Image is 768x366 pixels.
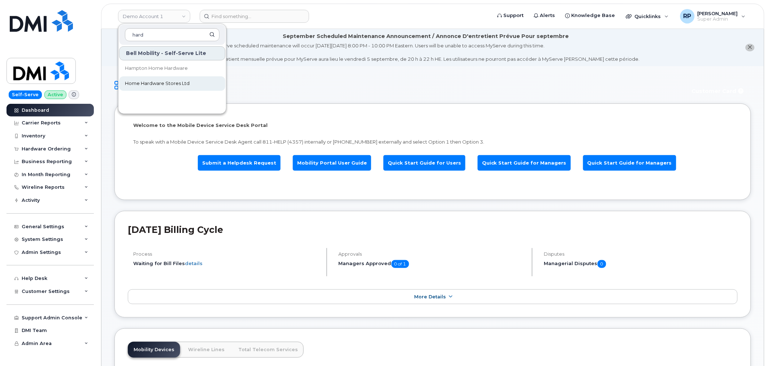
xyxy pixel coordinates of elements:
a: Mobility Devices [128,342,180,358]
a: Quick Start Guide for Managers [478,155,571,171]
span: 0 [598,260,606,268]
h4: Disputes [544,251,738,257]
h5: Managers Approved [339,260,526,268]
a: Quick Start Guide for Users [383,155,465,171]
a: Total Telecom Services [233,342,304,358]
h5: Managerial Disputes [544,260,738,268]
input: Search [125,28,220,41]
h2: [DATE] Billing Cycle [128,224,738,235]
p: To speak with a Mobile Device Service Desk Agent call 811-HELP (4357) internally or [PHONE_NUMBER... [133,139,732,145]
a: Home Hardware Stores Ltd [119,76,225,91]
h4: Approvals [339,251,526,257]
a: Wireline Lines [182,342,230,358]
li: Waiting for Bill Files [133,260,320,267]
span: Hampton Home Hardware [125,65,188,72]
span: Home Hardware Stores Ltd [125,80,190,87]
a: Submit a Helpdesk Request [198,155,281,171]
a: Mobility Portal User Guide [293,155,371,171]
span: 0 of 1 [391,260,409,268]
span: More Details [415,294,446,299]
button: Customer Card [686,85,751,98]
button: close notification [746,44,755,51]
p: Welcome to the Mobile Device Service Desk Portal [133,122,732,129]
a: details [185,260,203,266]
div: September Scheduled Maintenance Announcement / Annonce D'entretient Prévue Pour septembre [283,33,569,40]
div: MyServe scheduled maintenance will occur [DATE][DATE] 8:00 PM - 10:00 PM Eastern. Users will be u... [212,42,640,63]
a: Hampton Home Hardware [119,61,225,76]
h4: Process [133,251,320,257]
h1: Dashboard [114,79,682,92]
div: Bell Mobility - Self-Serve Lite [119,46,225,60]
a: Quick Start Guide for Managers [583,155,676,171]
